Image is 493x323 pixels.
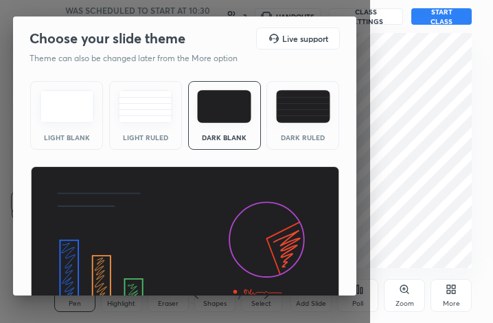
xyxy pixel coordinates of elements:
h5: Live support [282,34,328,43]
div: Light Blank [39,134,94,141]
img: darkRuledTheme.de295e13.svg [276,90,330,123]
img: lightRuledTheme.5fabf969.svg [118,90,172,123]
h2: Choose your slide theme [30,30,185,47]
button: START CLASS [411,8,472,25]
div: Zoom [395,300,414,307]
div: More [443,300,460,307]
img: lightTheme.e5ed3b09.svg [40,90,94,123]
div: Light Ruled [118,134,173,141]
p: Theme can also be changed later from the More option [30,52,252,65]
div: Dark Blank [197,134,252,141]
img: darkTheme.f0cc69e5.svg [197,90,251,123]
div: Dark Ruled [275,134,330,141]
